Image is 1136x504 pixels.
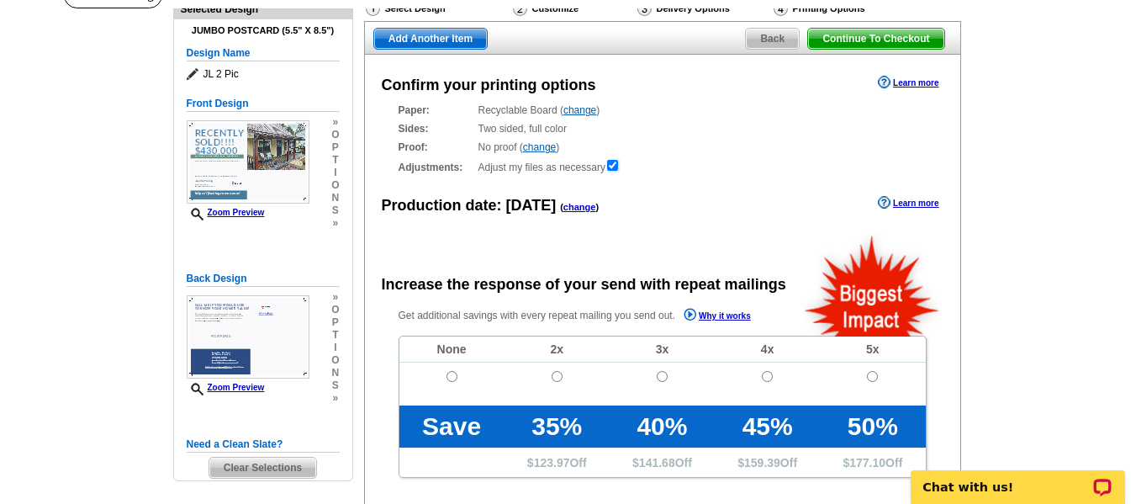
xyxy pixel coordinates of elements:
strong: Sides: [399,121,473,136]
img: small-thumb.jpg [187,295,309,379]
td: $ Off [820,448,925,477]
div: No proof ( ) [399,140,927,155]
td: 3x [610,337,715,363]
span: » [331,217,339,230]
span: » [331,116,339,129]
span: i [331,167,339,179]
span: o [331,129,339,141]
img: biggestImpact.png [803,233,942,337]
span: 159.39 [744,456,780,470]
h4: Jumbo Postcard (5.5" x 8.5") [187,25,340,36]
strong: Proof: [399,140,473,155]
img: small-thumb.jpg [187,120,309,204]
a: Learn more [878,196,938,210]
a: Why it works [684,308,751,326]
td: 45% [715,406,820,448]
span: t [331,329,339,342]
td: 50% [820,406,925,448]
a: Learn more [878,76,938,89]
span: s [331,204,339,217]
td: 2x [505,337,610,363]
span: t [331,154,339,167]
td: $ Off [505,448,610,477]
span: o [331,179,339,192]
td: $ Off [610,448,715,477]
iframe: LiveChat chat widget [900,451,1136,504]
span: » [331,291,339,304]
h5: Need a Clean Slate? [187,437,340,453]
span: o [331,354,339,367]
td: 40% [610,406,715,448]
a: change [563,104,596,116]
span: Clear Selections [209,458,316,478]
img: Customize [513,1,527,16]
h5: Design Name [187,45,340,61]
span: p [331,316,339,329]
strong: Adjustments: [399,160,473,175]
span: i [331,342,339,354]
td: 35% [505,406,610,448]
td: $ Off [715,448,820,477]
div: Confirm your printing options [382,74,596,97]
div: Selected Design [174,1,352,17]
span: [DATE] [506,197,557,214]
h5: Front Design [187,96,340,112]
span: p [331,141,339,154]
span: n [331,367,339,379]
span: JL 2 Pic [187,66,340,82]
div: Production date: [382,194,600,217]
td: None [399,337,505,363]
div: Increase the response of your send with repeat mailings [382,273,786,296]
a: Add Another Item [373,28,488,50]
span: s [331,379,339,392]
img: Printing Options & Summary [774,1,788,16]
img: Delivery Options [637,1,652,16]
span: Add Another Item [374,29,487,49]
td: 4x [715,337,820,363]
a: Zoom Preview [187,383,265,392]
td: Save [399,406,505,448]
a: Zoom Preview [187,208,265,217]
a: Back [745,28,800,50]
h5: Back Design [187,271,340,287]
div: Two sided, full color [399,121,927,136]
span: ( ) [560,202,599,212]
p: Get additional savings with every repeat mailing you send out. [399,306,787,326]
span: Continue To Checkout [808,29,943,49]
div: Adjust my files as necessary [399,158,927,175]
span: 177.10 [849,456,885,470]
div: Recyclable Board ( ) [399,103,927,118]
a: change [563,202,596,212]
td: 5x [820,337,925,363]
img: Select Design [366,1,380,16]
span: o [331,304,339,316]
span: » [331,392,339,405]
span: Back [746,29,799,49]
span: n [331,192,339,204]
a: change [523,141,556,153]
span: 123.97 [534,456,570,470]
span: 141.68 [639,456,675,470]
strong: Paper: [399,103,473,118]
